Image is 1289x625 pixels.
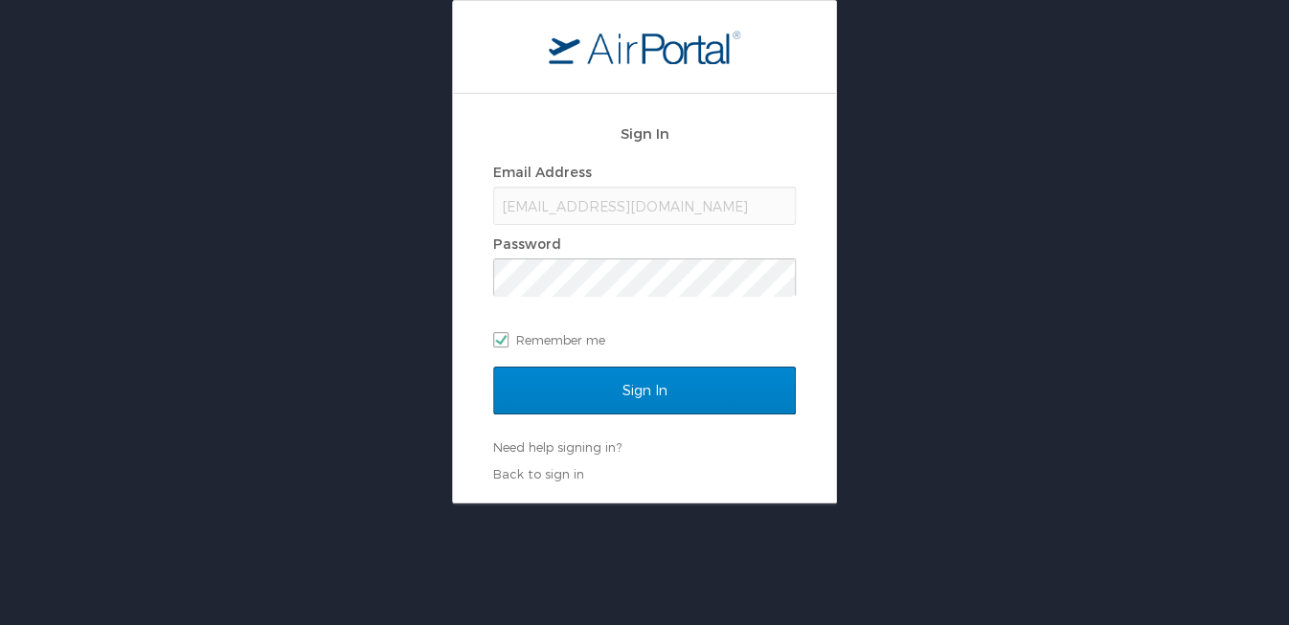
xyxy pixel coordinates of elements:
[493,325,796,354] label: Remember me
[493,164,592,180] label: Email Address
[493,439,622,455] a: Need help signing in?
[493,123,796,145] h2: Sign In
[493,466,584,481] a: Back to sign in
[549,30,740,64] img: logo
[493,367,796,414] input: Sign In
[493,235,561,252] label: Password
